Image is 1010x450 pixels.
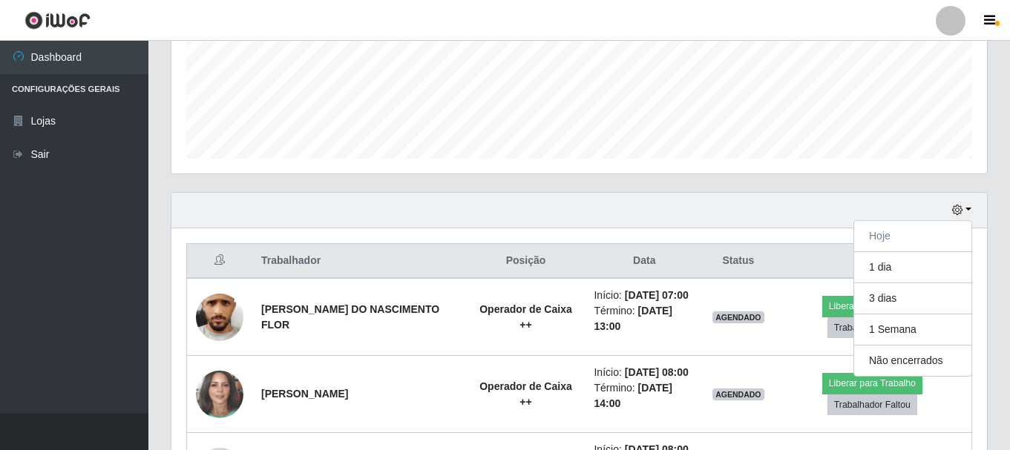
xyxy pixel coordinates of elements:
[466,244,585,279] th: Posição
[479,380,572,408] strong: Operador de Caixa ++
[585,244,704,279] th: Data
[24,11,91,30] img: CoreUI Logo
[827,317,917,338] button: Trabalhador Faltou
[712,311,764,323] span: AGENDADO
[854,252,971,283] button: 1 dia
[261,303,439,331] strong: [PERSON_NAME] DO NASCIMENTO FLOR
[252,244,466,279] th: Trabalhador
[854,283,971,314] button: 3 dias
[854,221,971,252] button: Hoje
[594,303,695,334] li: Término:
[773,244,972,279] th: Opções
[822,373,922,394] button: Liberar para Trabalho
[854,345,971,376] button: Não encerrados
[625,366,689,378] time: [DATE] 08:00
[712,388,764,400] span: AGENDADO
[822,296,922,317] button: Liberar para Trabalho
[704,244,773,279] th: Status
[827,394,917,415] button: Trabalhador Faltou
[261,388,348,400] strong: [PERSON_NAME]
[196,264,243,369] img: 1727281386173.jpeg
[594,288,695,303] li: Início:
[594,380,695,411] li: Término:
[196,366,243,423] img: 1689966026583.jpeg
[854,314,971,345] button: 1 Semana
[479,303,572,331] strong: Operador de Caixa ++
[594,365,695,380] li: Início:
[625,289,689,301] time: [DATE] 07:00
